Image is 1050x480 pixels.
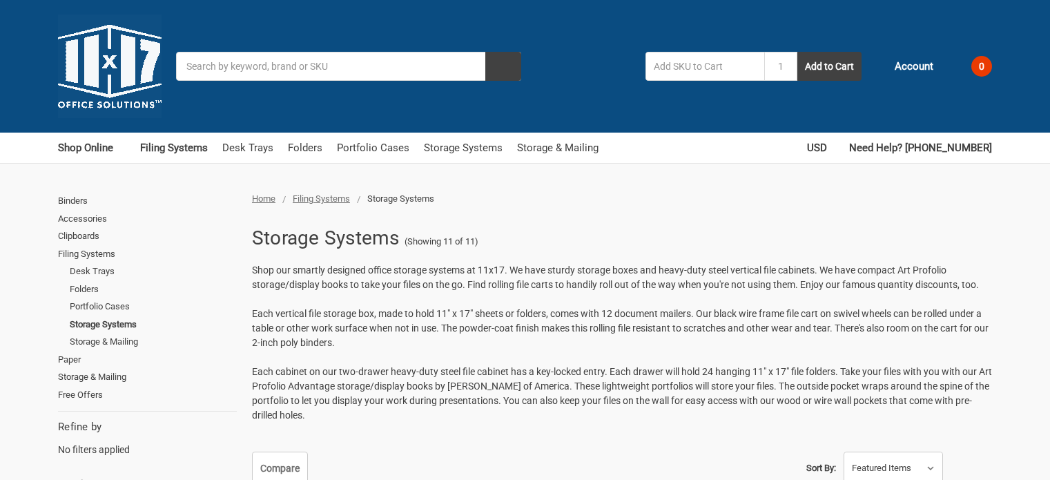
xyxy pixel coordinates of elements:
a: Free Offers [58,386,237,404]
span: (Showing 11 of 11) [405,235,478,249]
a: Storage & Mailing [517,133,599,163]
a: Portfolio Cases [70,298,237,316]
label: Sort By: [806,458,836,479]
a: Filing Systems [58,245,237,263]
a: Folders [70,280,237,298]
button: Add to Cart [797,52,862,81]
input: Search by keyword, brand or SKU [176,52,521,81]
span: Each vertical file storage box, made to hold 11" x 17" sheets or folders, comes with 12 document ... [252,308,989,348]
a: Paper [58,351,237,369]
a: Filing Systems [293,193,350,204]
a: Shop Online [58,133,126,163]
a: Storage & Mailing [58,368,237,386]
a: Home [252,193,275,204]
a: Storage & Mailing [70,333,237,351]
a: Storage Systems [424,133,503,163]
img: 11x17.com [58,15,162,118]
input: Add SKU to Cart [645,52,764,81]
a: Account [876,48,933,84]
span: Storage Systems [367,193,434,204]
a: 0 [948,48,992,84]
span: Account [895,59,933,75]
div: No filters applied [58,419,237,457]
a: Storage Systems [70,316,237,334]
a: Accessories [58,210,237,228]
a: Folders [288,133,322,163]
h5: Refine by [58,419,237,435]
h1: Storage Systems [252,220,400,256]
a: USD [807,133,835,163]
a: Binders [58,192,237,210]
a: Filing Systems [140,133,208,163]
a: Desk Trays [222,133,273,163]
span: 0 [971,56,992,77]
span: Each cabinet on our two-drawer heavy-duty steel file cabinet has a key-locked entry. Each drawer ... [252,366,992,421]
a: Clipboards [58,227,237,245]
span: Shop our smartly designed office storage systems at 11x17. We have sturdy storage boxes and heavy... [252,265,979,290]
a: Desk Trays [70,262,237,280]
a: Need Help? [PHONE_NUMBER] [849,133,992,163]
a: Portfolio Cases [337,133,409,163]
